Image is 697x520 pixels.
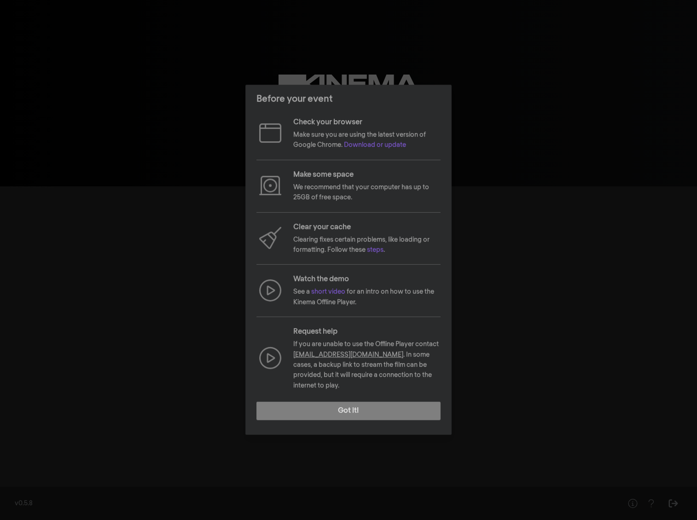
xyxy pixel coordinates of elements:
[293,327,441,338] p: Request help
[293,352,403,358] a: [EMAIL_ADDRESS][DOMAIN_NAME]
[293,117,441,128] p: Check your browser
[344,142,406,149] a: Download or update
[293,222,441,233] p: Clear your cache
[293,169,441,180] p: Make some space
[293,182,441,203] p: We recommend that your computer has up to 25GB of free space.
[293,274,441,285] p: Watch the demo
[293,340,441,391] p: If you are unable to use the Offline Player contact . In some cases, a backup link to stream the ...
[367,247,383,253] a: steps
[293,130,441,151] p: Make sure you are using the latest version of Google Chrome.
[311,289,345,295] a: short video
[293,287,441,308] p: See a for an intro on how to use the Kinema Offline Player.
[245,85,452,114] header: Before your event
[256,402,441,420] button: Got it!
[293,235,441,255] p: Clearing fixes certain problems, like loading or formatting. Follow these .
